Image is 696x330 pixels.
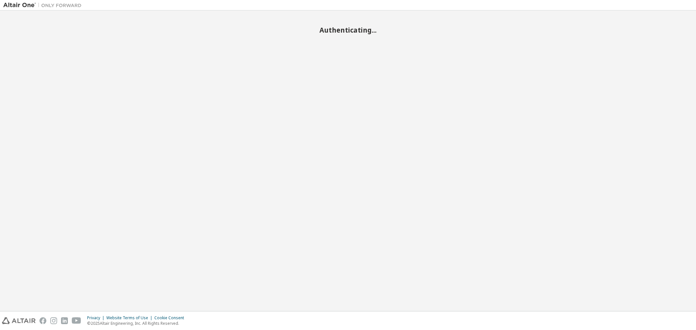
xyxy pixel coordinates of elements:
img: Altair One [3,2,85,8]
img: facebook.svg [39,317,46,324]
img: altair_logo.svg [2,317,36,324]
div: Cookie Consent [154,315,188,321]
img: linkedin.svg [61,317,68,324]
div: Privacy [87,315,106,321]
img: instagram.svg [50,317,57,324]
h2: Authenticating... [3,26,693,34]
p: © 2025 Altair Engineering, Inc. All Rights Reserved. [87,321,188,326]
div: Website Terms of Use [106,315,154,321]
img: youtube.svg [72,317,81,324]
